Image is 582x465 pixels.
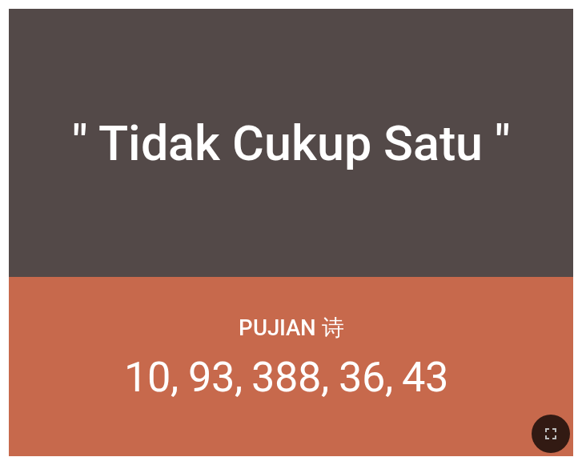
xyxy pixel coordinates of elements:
[72,114,510,172] div: " Tidak Cukup Satu "
[124,352,179,402] li: 10
[188,352,243,402] li: 93
[239,313,344,343] p: Pujian 诗
[339,352,393,402] li: 36
[402,352,448,402] li: 43
[251,352,329,402] li: 388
